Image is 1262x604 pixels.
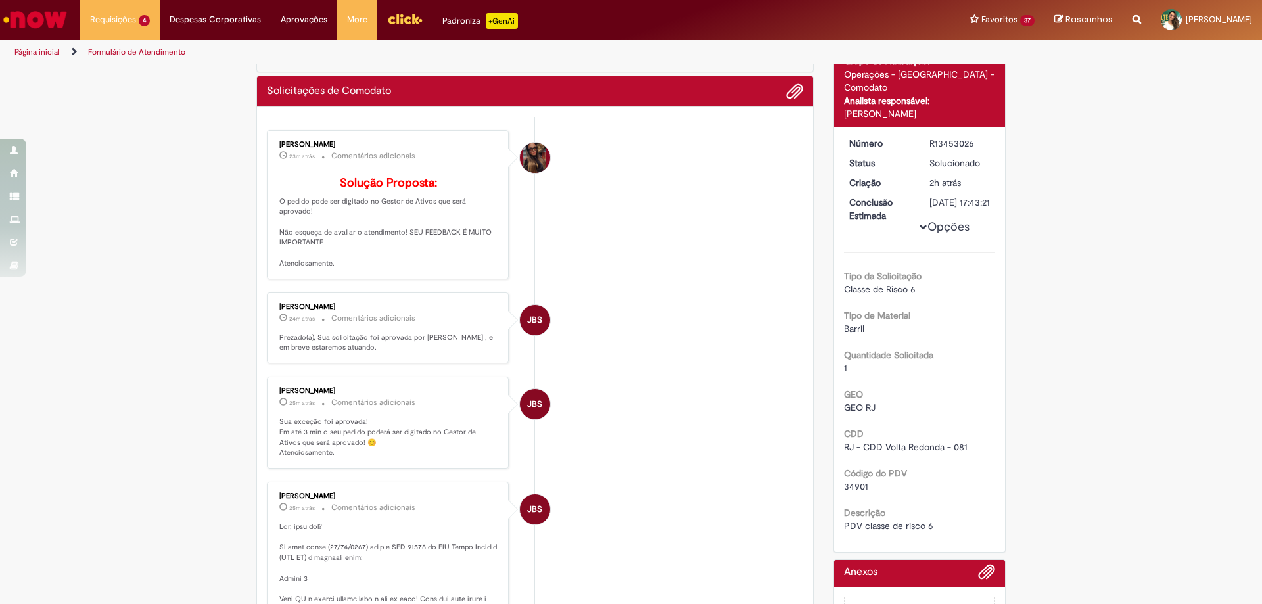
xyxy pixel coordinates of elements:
span: More [347,13,367,26]
img: ServiceNow [1,7,69,33]
h2: Anexos [844,567,877,578]
dt: Número [839,137,920,150]
time: 27/08/2025 16:20:16 [289,504,315,512]
span: 34901 [844,480,868,492]
h2: Solicitações de Comodato Histórico de tíquete [267,85,391,97]
span: Classe de Risco 6 [844,283,916,295]
img: click_logo_yellow_360x200.png [387,9,423,29]
span: JBS [527,388,542,420]
p: Prezado(a), Sua solicitação foi aprovada por [PERSON_NAME] , e em breve estaremos atuando. [279,333,498,353]
b: Descrição [844,507,885,519]
b: GEO [844,388,863,400]
div: Desiree da Silva Germano [520,143,550,173]
time: 27/08/2025 16:20:33 [289,315,315,323]
div: Analista responsável: [844,94,996,107]
span: 24m atrás [289,315,315,323]
div: Operações - [GEOGRAPHIC_DATA] - Comodato [844,68,996,94]
time: 27/08/2025 16:22:15 [289,152,315,160]
p: O pedido pode ser digitado no Gestor de Ativos que será aprovado! Não esqueça de avaliar o atendi... [279,177,498,269]
div: [PERSON_NAME] [279,387,498,395]
div: Jacqueline Batista Shiota [520,389,550,419]
small: Comentários adicionais [331,502,415,513]
span: 1 [844,362,847,374]
span: PDV classe de risco 6 [844,520,933,532]
span: Barril [844,323,864,335]
dt: Conclusão Estimada [839,196,920,222]
div: [PERSON_NAME] [279,303,498,311]
button: Adicionar anexos [786,83,803,100]
button: Adicionar anexos [978,563,995,587]
b: Tipo de Material [844,310,910,321]
span: Despesas Corporativas [170,13,261,26]
span: 23m atrás [289,152,315,160]
span: 25m atrás [289,504,315,512]
b: CDD [844,428,864,440]
b: Tipo da Solicitação [844,270,922,282]
span: Favoritos [981,13,1017,26]
a: Formulário de Atendimento [88,47,185,57]
span: Aprovações [281,13,327,26]
div: Solucionado [929,156,991,170]
span: 25m atrás [289,399,315,407]
span: 2h atrás [929,177,961,189]
p: +GenAi [486,13,518,29]
div: [PERSON_NAME] [279,141,498,149]
span: 4 [139,15,150,26]
dt: Criação [839,176,920,189]
span: JBS [527,494,542,525]
div: 27/08/2025 15:08:44 [929,176,991,189]
span: RJ - CDD Volta Redonda - 081 [844,441,968,453]
div: R13453026 [929,137,991,150]
span: Rascunhos [1065,13,1113,26]
small: Comentários adicionais [331,313,415,324]
small: Comentários adicionais [331,397,415,408]
div: [DATE] 17:43:21 [929,196,991,209]
p: Sua exceção foi aprovada! Em até 3 min o seu pedido poderá ser digitado no Gestor de Ativos que s... [279,417,498,458]
span: JBS [527,304,542,336]
span: [PERSON_NAME] [1186,14,1252,25]
b: Solução Proposta: [340,175,437,191]
time: 27/08/2025 16:20:22 [289,399,315,407]
time: 27/08/2025 15:08:44 [929,177,961,189]
div: Jacqueline Batista Shiota [520,305,550,335]
dt: Status [839,156,920,170]
div: [PERSON_NAME] [279,492,498,500]
div: Jacqueline Batista Shiota [520,494,550,524]
span: Requisições [90,13,136,26]
ul: Trilhas de página [10,40,831,64]
div: [PERSON_NAME] [844,107,996,120]
div: Padroniza [442,13,518,29]
small: Comentários adicionais [331,151,415,162]
b: Código do PDV [844,467,907,479]
a: Rascunhos [1054,14,1113,26]
span: 37 [1020,15,1035,26]
a: Página inicial [14,47,60,57]
span: GEO RJ [844,402,876,413]
b: Quantidade Solicitada [844,349,933,361]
